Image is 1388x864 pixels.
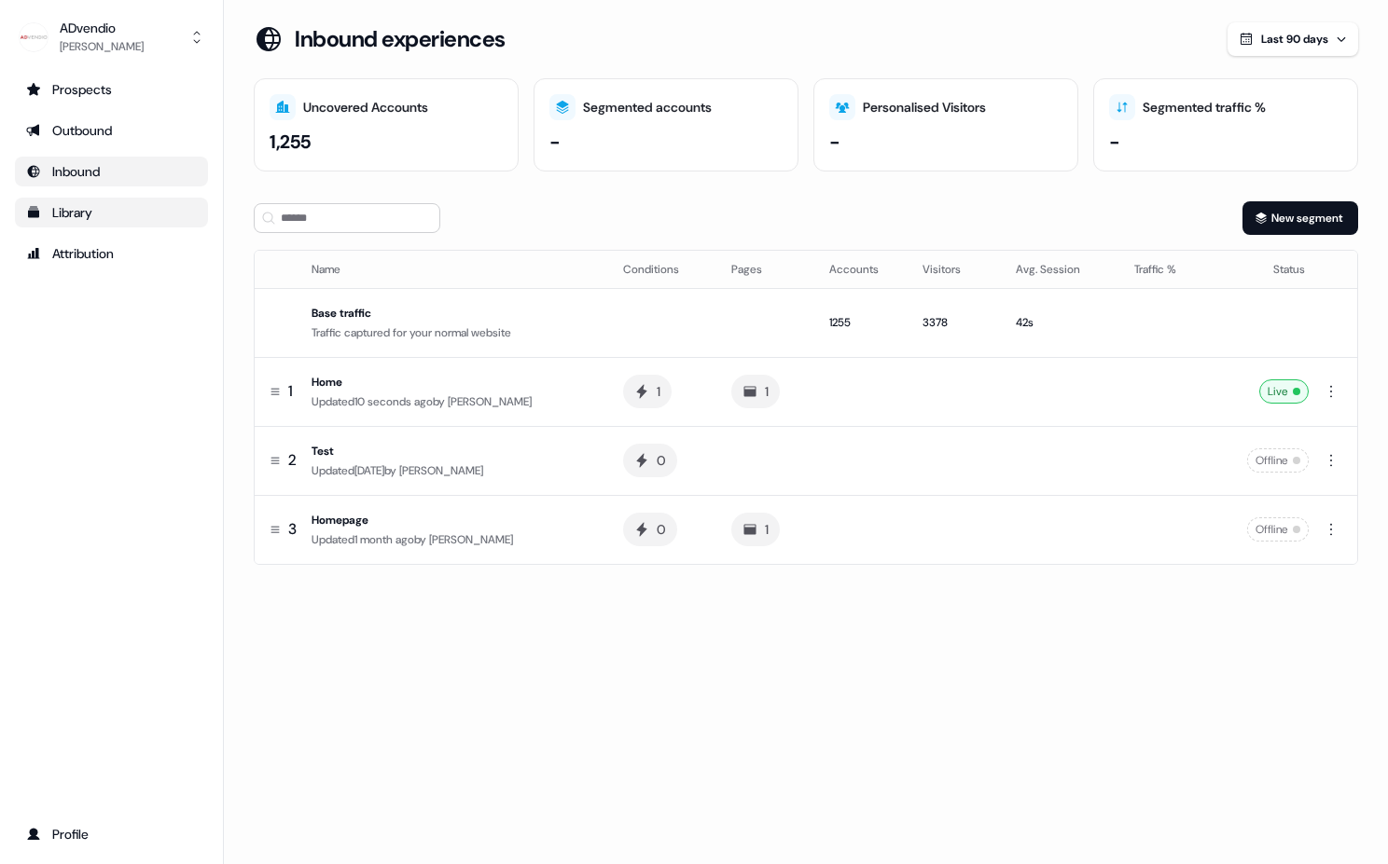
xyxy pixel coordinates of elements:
a: Go to Inbound [15,157,208,186]
div: Base traffic [312,304,593,322]
div: Segmented accounts [583,98,712,117]
th: Accounts [814,251,908,288]
div: Updated 10 seconds ago by [312,392,593,411]
div: - [1109,128,1120,156]
th: Name [304,251,608,288]
a: Go to templates [15,198,208,227]
div: Offline [1247,448,1309,473]
div: Test [312,442,593,460]
th: Avg. Session [1001,251,1119,288]
a: Go to outbound experience [15,116,208,145]
span: [PERSON_NAME] [399,463,483,478]
th: Pages [716,251,814,288]
h3: Inbound experiences [295,25,506,53]
div: Personalised Visitors [863,98,986,117]
div: - [549,128,561,156]
div: Segmented traffic % [1143,98,1266,117]
span: 1 [288,381,293,402]
button: New segment [1242,201,1358,235]
div: 42s [1016,313,1104,332]
div: Prospects [26,80,197,99]
div: Updated [DATE] by [312,461,593,480]
div: 1 [657,382,660,401]
a: Go to prospects [15,75,208,104]
span: [PERSON_NAME] [448,394,532,409]
div: 1255 [829,313,893,332]
div: Profile [26,825,197,843]
div: Library [26,203,197,222]
button: 1 [731,375,780,408]
div: Homepage [312,511,593,529]
span: Last 90 days [1261,32,1328,47]
div: Inbound [26,162,197,181]
div: 1,255 [270,128,311,156]
button: 1 [623,375,672,408]
div: Status [1225,260,1305,279]
a: Go to attribution [15,239,208,268]
span: 3 [288,519,297,540]
div: Attribution [26,244,197,263]
div: Home [312,373,593,391]
div: 1 [765,382,769,401]
div: Outbound [26,121,197,140]
div: 3378 [923,313,986,332]
button: ADvendio[PERSON_NAME] [15,15,208,60]
span: 2 [288,450,297,471]
div: ADvendio [60,19,144,37]
div: Offline [1247,517,1309,542]
button: 1 [731,513,780,546]
th: Conditions [608,251,715,288]
div: 0 [657,451,666,470]
div: 1 [765,520,769,539]
a: Go to profile [15,819,208,849]
div: Traffic captured for your normal website [312,323,593,342]
th: Visitors [908,251,1001,288]
th: Traffic % [1119,251,1210,288]
div: [PERSON_NAME] [60,37,144,56]
div: Uncovered Accounts [303,98,428,117]
div: - [829,128,840,156]
div: Updated 1 month ago by [312,530,593,549]
div: Live [1259,379,1309,404]
div: 0 [657,520,666,539]
span: [PERSON_NAME] [429,532,513,547]
button: Last 90 days [1228,22,1358,56]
